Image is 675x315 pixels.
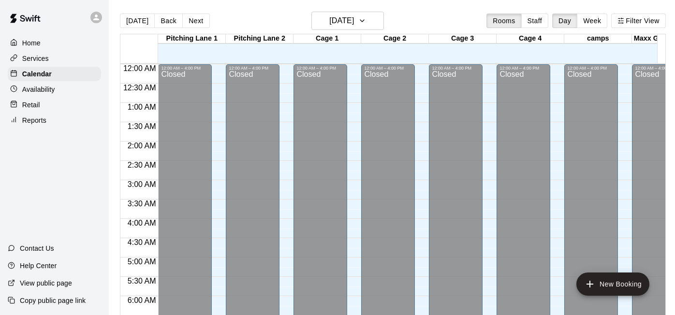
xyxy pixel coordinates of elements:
span: 1:00 AM [125,103,159,111]
a: Availability [8,82,101,97]
span: 3:00 AM [125,180,159,188]
span: 6:00 AM [125,296,159,304]
div: Pitching Lane 2 [226,34,293,43]
p: Contact Us [20,243,54,253]
div: Pitching Lane 1 [158,34,226,43]
button: Week [577,14,607,28]
button: Staff [521,14,549,28]
p: Help Center [20,261,57,271]
a: Home [8,36,101,50]
div: 12:00 AM – 4:00 PM [229,66,277,71]
p: View public page [20,278,72,288]
div: camps [564,34,632,43]
div: 12:00 AM – 4:00 PM [432,66,480,71]
div: 12:00 AM – 4:00 PM [364,66,412,71]
p: Calendar [22,69,52,79]
button: Rooms [486,14,521,28]
a: Calendar [8,67,101,81]
div: Cage 1 [293,34,361,43]
span: 3:30 AM [125,200,159,208]
a: Retail [8,98,101,112]
p: Availability [22,85,55,94]
div: Cage 2 [361,34,429,43]
div: 12:00 AM – 4:00 PM [499,66,547,71]
button: Next [182,14,209,28]
span: 2:00 AM [125,142,159,150]
button: [DATE] [311,12,384,30]
button: Back [154,14,183,28]
span: 4:00 AM [125,219,159,227]
span: 1:30 AM [125,122,159,130]
span: 4:30 AM [125,238,159,246]
button: Filter View [611,14,665,28]
div: 12:00 AM – 4:00 PM [567,66,615,71]
span: 12:00 AM [121,64,159,72]
button: add [576,272,649,296]
a: Services [8,51,101,66]
p: Home [22,38,41,48]
p: Retail [22,100,40,110]
div: 12:00 AM – 4:00 PM [296,66,344,71]
div: Cage 4 [497,34,564,43]
div: 12:00 AM – 4:00 PM [161,66,209,71]
a: Reports [8,113,101,128]
button: [DATE] [120,14,155,28]
p: Reports [22,115,46,125]
span: 2:30 AM [125,161,159,169]
button: Day [552,14,577,28]
p: Copy public page link [20,296,86,305]
h6: [DATE] [329,14,354,28]
p: Services [22,54,49,63]
span: 5:00 AM [125,258,159,266]
span: 12:30 AM [121,84,159,92]
span: 5:30 AM [125,277,159,285]
div: Cage 3 [429,34,497,43]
